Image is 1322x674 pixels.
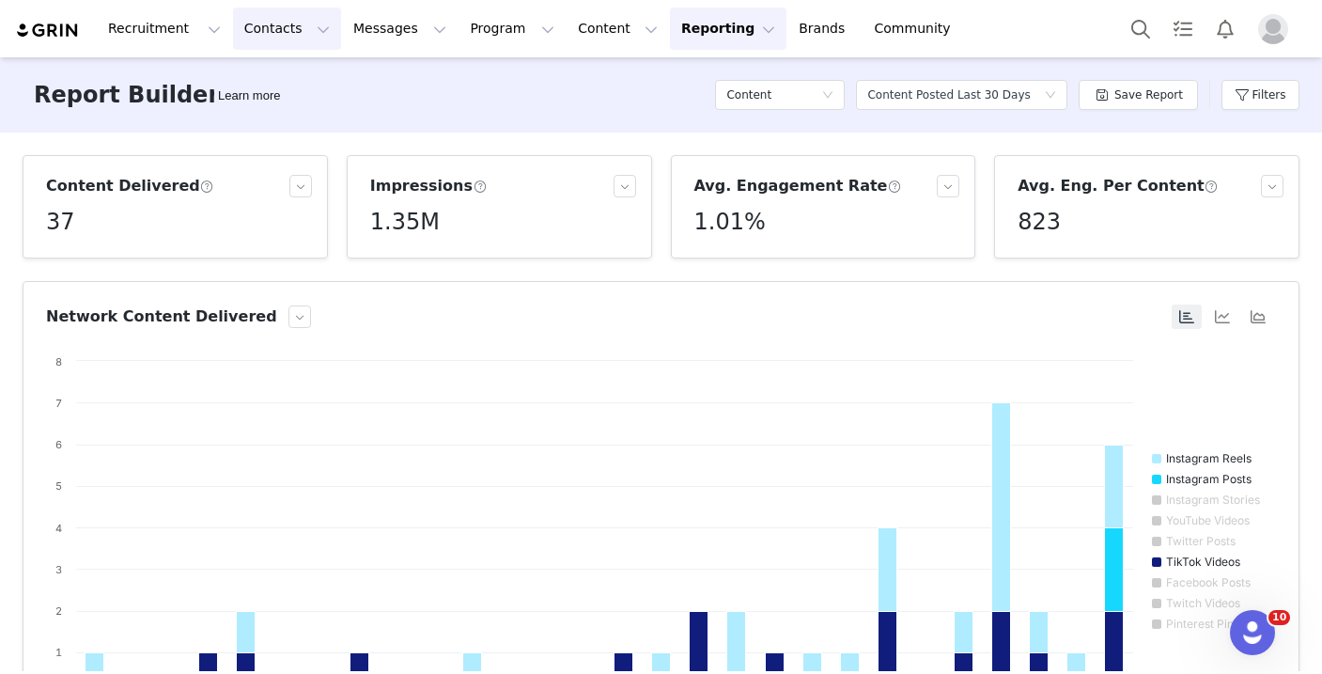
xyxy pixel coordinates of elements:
img: placeholder-profile.jpg [1258,14,1288,44]
h5: 823 [1018,205,1061,239]
button: Save Report [1079,80,1198,110]
button: Search [1120,8,1161,50]
text: 2 [55,604,62,618]
a: Tasks [1162,8,1204,50]
text: YouTube Videos [1166,513,1250,527]
text: Instagram Posts [1166,472,1252,486]
a: Community [863,8,971,50]
text: 3 [55,563,62,576]
text: Twitter Posts [1166,534,1236,548]
text: 8 [55,355,62,368]
i: icon: down [1045,89,1056,102]
h3: Impressions [370,175,487,197]
button: Program [459,8,566,50]
text: 1 [55,646,62,659]
h3: Content Delivered [46,175,214,197]
button: Filters [1221,80,1299,110]
button: Recruitment [97,8,232,50]
text: TikTok Videos [1166,555,1240,569]
iframe: Intercom live chat [1230,610,1275,655]
text: Twitch Videos [1166,596,1240,610]
i: icon: down [822,89,833,102]
text: 7 [55,397,62,410]
text: 4 [55,522,62,535]
text: Facebook Posts [1166,575,1251,589]
text: Pinterest Pins [1166,617,1239,631]
h3: Avg. Eng. Per Content [1018,175,1218,197]
h3: Network Content Delivered [46,306,277,328]
button: Contacts [233,8,341,50]
h3: Avg. Engagement Rate [694,175,902,197]
button: Reporting [670,8,786,50]
img: grin logo [15,22,81,39]
h5: 1.01% [694,205,766,239]
h5: 1.35M [370,205,440,239]
text: Instagram Reels [1166,451,1252,465]
text: Instagram Stories [1166,493,1260,507]
button: Notifications [1205,8,1246,50]
a: Brands [787,8,862,50]
div: Content Posted Last 30 Days [867,81,1030,109]
span: 10 [1268,610,1290,625]
button: Profile [1247,14,1307,44]
button: Content [567,8,669,50]
button: Messages [342,8,458,50]
h5: 37 [46,205,75,239]
div: Tooltip anchor [214,86,284,105]
h3: Report Builder [34,78,219,112]
text: 5 [55,479,62,493]
h5: Content [726,81,771,109]
text: 6 [55,438,62,451]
